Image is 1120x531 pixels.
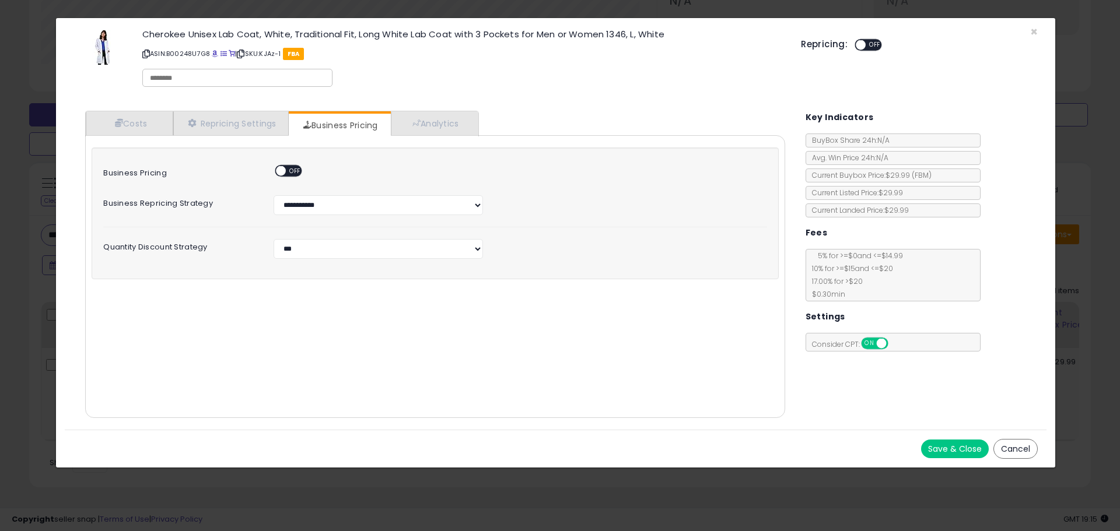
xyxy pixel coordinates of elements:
img: 31gsAqcXOUL._SL60_.jpg [92,30,116,65]
span: OFF [886,339,905,349]
span: FBA [283,48,304,60]
a: BuyBox page [212,49,218,58]
span: $0.30 min [806,289,845,299]
h5: Fees [806,226,828,240]
h5: Repricing: [801,40,848,49]
span: 5 % for >= $0 and <= $14.99 [812,251,903,261]
label: Quantity Discount Strategy [94,239,265,251]
button: Cancel [993,439,1038,459]
span: BuyBox Share 24h: N/A [806,135,890,145]
a: Repricing Settings [173,111,289,135]
span: 10 % for >= $15 and <= $20 [806,263,893,273]
span: 17.00 % for > $20 [806,276,863,286]
span: Avg. Win Price 24h: N/A [806,153,888,163]
span: $29.99 [885,170,932,180]
a: Business Pricing [289,114,390,137]
h3: Cherokee Unisex Lab Coat, White, Traditional Fit, Long White Lab Coat with 3 Pockets for Men or W... [142,30,783,38]
label: Business Pricing [94,165,265,177]
span: ( FBM ) [912,170,932,180]
span: OFF [286,166,304,176]
span: × [1030,23,1038,40]
span: OFF [866,40,884,50]
a: Analytics [391,111,477,135]
p: ASIN: B00248U7G8 | SKU: KJAz-1 [142,44,783,63]
span: Consider CPT: [806,339,904,349]
a: Costs [86,111,173,135]
span: Current Landed Price: $29.99 [806,205,909,215]
a: Your listing only [229,49,235,58]
span: Current Listed Price: $29.99 [806,188,903,198]
label: Business Repricing Strategy [94,195,265,208]
span: ON [862,339,877,349]
h5: Key Indicators [806,110,874,125]
button: Save & Close [921,439,989,458]
a: All offer listings [220,49,227,58]
h5: Settings [806,310,845,324]
span: Current Buybox Price: [806,170,932,180]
